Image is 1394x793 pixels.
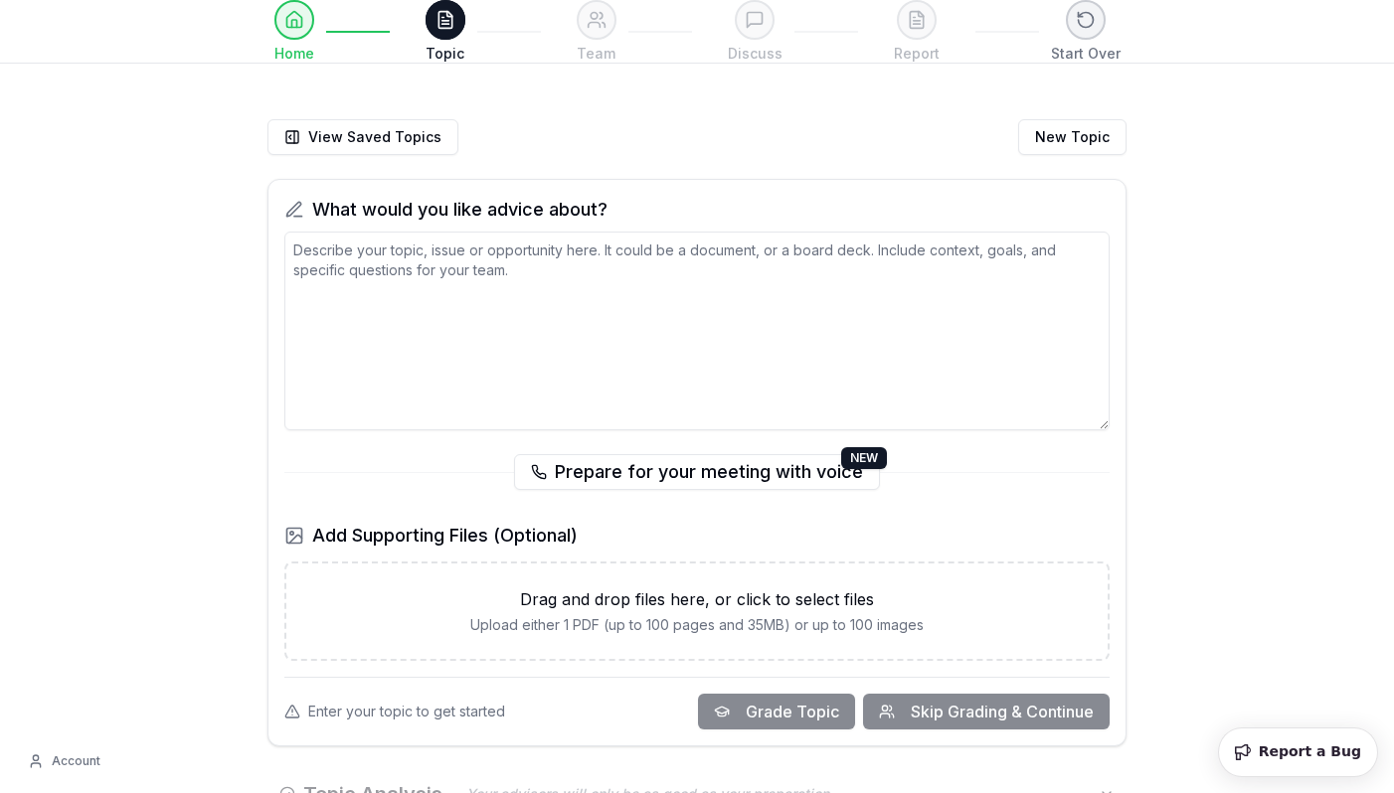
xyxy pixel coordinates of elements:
span: Report [894,44,940,64]
button: Account [16,745,112,777]
p: Drag and drop files here, or click to select files [310,587,1084,611]
span: Home [274,44,314,64]
p: Upload either 1 PDF (up to 100 pages and 35MB) or up to 100 images [310,615,1084,635]
span: Team [577,44,615,64]
span: Account [52,753,100,769]
button: New Topic [1018,119,1127,155]
span: Discuss [728,44,783,64]
span: Add Supporting Files (Optional) [312,522,578,550]
span: Enter your topic to get started [308,702,505,721]
div: NEW [841,447,887,469]
button: Prepare for your meeting with voiceNEW [514,454,880,490]
span: Prepare for your meeting with voice [555,458,863,486]
span: Start Over [1051,44,1121,64]
button: View Saved Topics [267,119,458,155]
span: What would you like advice about? [312,196,608,224]
span: Topic [426,44,464,64]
